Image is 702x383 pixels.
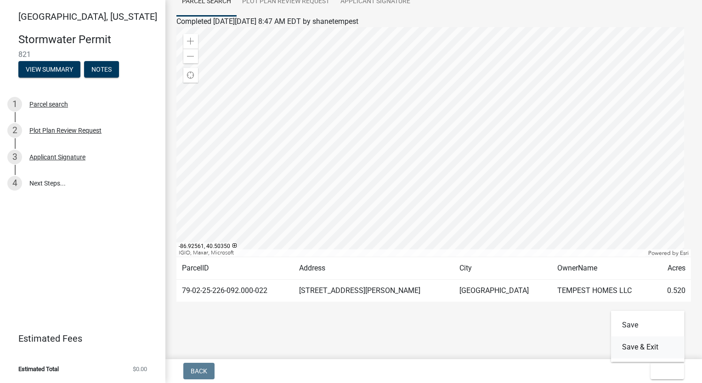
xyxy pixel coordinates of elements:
a: Esri [680,250,689,256]
div: IGIO, Maxar, Microsoft [176,249,646,257]
td: Acres [655,257,691,280]
td: 79-02-25-226-092.000-022 [176,280,294,302]
wm-modal-confirm: Notes [84,66,119,73]
a: Estimated Fees [7,329,151,348]
td: 0.520 [655,280,691,302]
div: Zoom in [183,34,198,49]
div: Parcel search [29,101,68,107]
button: View Summary [18,61,80,78]
span: Estimated Total [18,366,59,372]
button: Exit [651,363,684,379]
td: TEMPEST HOMES LLC [552,280,656,302]
span: $0.00 [133,366,147,372]
button: Notes [84,61,119,78]
td: Address [294,257,454,280]
div: 3 [7,150,22,164]
td: City [454,257,551,280]
td: [GEOGRAPHIC_DATA] [454,280,551,302]
button: Back [183,363,215,379]
div: 1 [7,97,22,112]
div: Applicant Signature [29,154,85,160]
span: [GEOGRAPHIC_DATA], [US_STATE] [18,11,157,22]
div: Find my location [183,68,198,83]
td: [STREET_ADDRESS][PERSON_NAME] [294,280,454,302]
td: ParcelID [176,257,294,280]
span: 821 [18,50,147,59]
span: Completed [DATE][DATE] 8:47 AM EDT by shanetempest [176,17,358,26]
div: Zoom out [183,49,198,63]
div: Powered by [646,249,691,257]
td: OwnerName [552,257,656,280]
button: Save & Exit [611,336,685,358]
div: 2 [7,123,22,138]
div: Exit [611,310,685,362]
div: Plot Plan Review Request [29,127,102,134]
wm-modal-confirm: Summary [18,66,80,73]
span: Exit [658,367,671,375]
div: 4 [7,176,22,191]
button: Save [611,314,685,336]
span: Back [191,367,207,375]
h4: Stormwater Permit [18,33,158,46]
